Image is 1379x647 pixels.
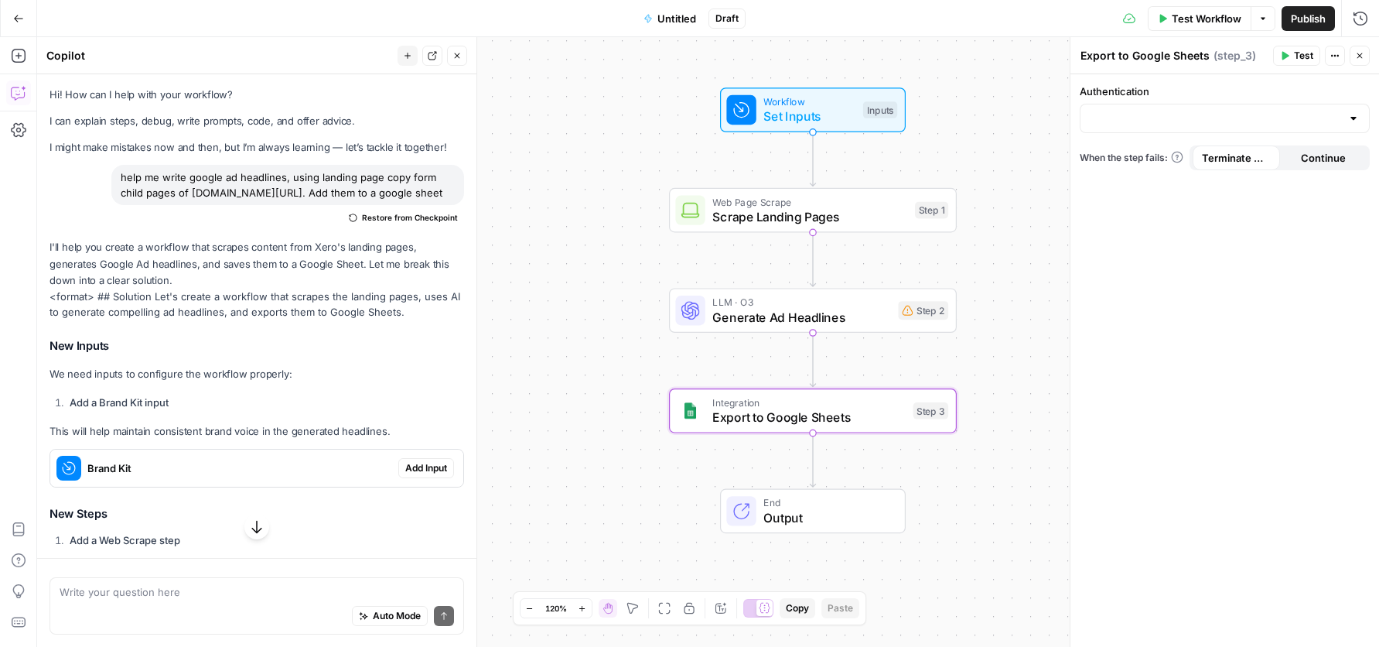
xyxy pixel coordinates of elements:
button: Test Workflow [1148,6,1251,31]
button: Continue [1280,145,1367,170]
span: Integration [712,395,906,409]
p: I'll help you create a workflow that scrapes content from Xero's landing pages, generates Google ... [49,239,464,288]
div: Inputs [863,101,897,118]
button: Untitled [634,6,705,31]
g: Edge from step_3 to end [810,433,815,488]
button: Paste [821,598,859,618]
g: Edge from start to step_1 [810,132,815,187]
div: LLM · O3Generate Ad HeadlinesStep 2 [669,288,957,333]
button: Copy [780,598,815,618]
div: Step 1 [915,202,948,219]
span: Paste [828,601,853,615]
div: help me write google ad headlines, using landing page copy form child pages of [DOMAIN_NAME][URL]... [111,165,464,205]
span: Workflow [763,94,855,109]
span: Web Page Scrape [712,194,907,209]
button: Restore from Checkpoint [343,208,464,227]
span: Set Inputs [763,107,855,125]
h3: New Inputs [49,336,464,356]
span: Copy [786,601,809,615]
div: Step 2 [898,301,948,320]
button: Add Input [398,458,454,478]
span: Add Input [405,461,447,475]
g: Edge from step_2 to step_3 [810,333,815,387]
span: ( step_3 ) [1213,48,1256,63]
span: Output [763,508,889,527]
span: Publish [1291,11,1326,26]
img: Group%201%201.png [681,402,700,420]
div: Step 3 [913,402,949,419]
span: Generate Ad Headlines [712,308,890,327]
span: Draft [715,12,739,26]
a: When the step fails: [1080,151,1183,165]
span: Scrape Landing Pages [712,207,907,226]
span: Untitled [657,11,696,26]
button: Auto Mode [352,606,428,626]
p: I can explain steps, debug, write prompts, code, and offer advice. [49,113,464,129]
p: I might make mistakes now and then, but I’m always learning — let’s tackle it together! [49,139,464,156]
h3: New Steps [49,504,464,524]
span: LLM · O3 [712,295,890,310]
div: Copilot [46,48,393,63]
strong: Add a Brand Kit input [70,396,169,409]
button: Test [1273,46,1320,66]
div: EndOutput [669,489,957,534]
p: Hi! How can I help with your workflow? [49,87,464,103]
button: Publish [1282,6,1335,31]
div: Web Page ScrapeScrape Landing PagesStep 1 [669,188,957,233]
span: Test [1294,49,1313,63]
span: Auto Mode [373,609,421,623]
strong: Add a Web Scrape step [70,534,180,546]
p: This will help maintain consistent brand voice in the generated headlines. [49,423,464,440]
div: IntegrationExport to Google SheetsStep 3 [669,389,957,433]
span: Test Workflow [1172,11,1241,26]
span: 120% [545,602,567,614]
label: Authentication [1080,84,1370,99]
span: Continue [1301,150,1346,166]
span: Brand Kit [87,460,392,476]
div: WorkflowSet InputsInputs [669,87,957,132]
span: Export to Google Sheets [712,408,906,426]
span: Terminate Workflow [1202,150,1271,166]
textarea: Export to Google Sheets [1080,48,1210,63]
g: Edge from step_1 to step_2 [810,232,815,286]
p: We need inputs to configure the workflow properly: [49,366,464,382]
span: Restore from Checkpoint [362,211,458,224]
span: End [763,495,889,510]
